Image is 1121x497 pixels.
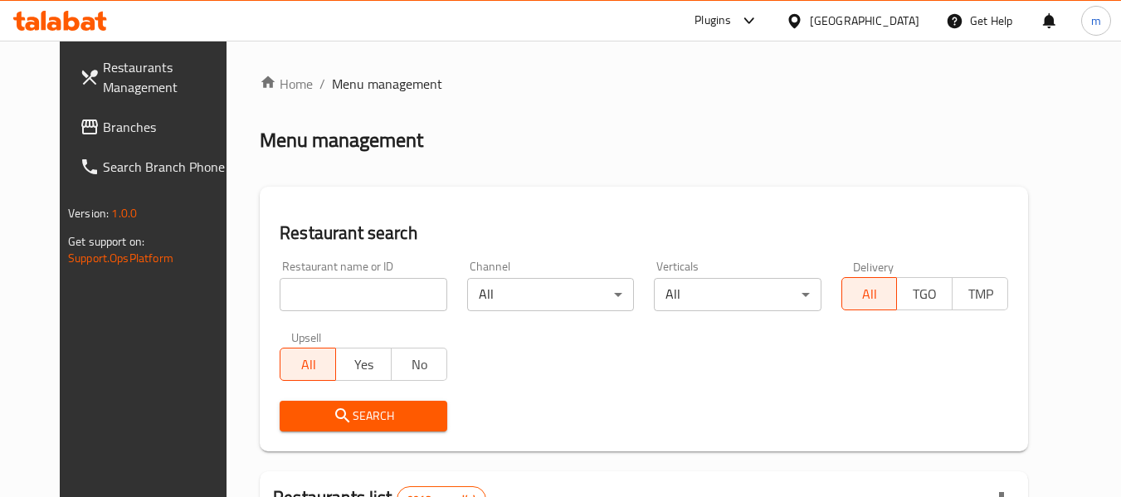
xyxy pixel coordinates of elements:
button: Search [280,401,446,431]
span: Menu management [332,74,442,94]
div: All [467,278,634,311]
span: TGO [904,282,946,306]
span: 1.0.0 [111,202,137,224]
span: All [849,282,891,306]
button: All [841,277,898,310]
span: Yes [343,353,385,377]
label: Delivery [853,261,894,272]
button: All [280,348,336,381]
span: Get support on: [68,231,144,252]
span: TMP [959,282,1002,306]
span: Version: [68,202,109,224]
input: Search for restaurant name or ID.. [280,278,446,311]
span: Search [293,406,433,426]
span: Restaurants Management [103,57,234,97]
span: All [287,353,329,377]
span: Branches [103,117,234,137]
span: No [398,353,441,377]
button: Yes [335,348,392,381]
span: m [1091,12,1101,30]
h2: Menu management [260,127,423,153]
div: Plugins [695,11,731,31]
div: All [654,278,821,311]
h2: Restaurant search [280,221,1008,246]
label: Upsell [291,331,322,343]
button: No [391,348,447,381]
nav: breadcrumb [260,74,1028,94]
a: Restaurants Management [66,47,247,107]
div: [GEOGRAPHIC_DATA] [810,12,919,30]
a: Branches [66,107,247,147]
a: Support.OpsPlatform [68,247,173,269]
button: TMP [952,277,1008,310]
a: Search Branch Phone [66,147,247,187]
li: / [319,74,325,94]
a: Home [260,74,313,94]
button: TGO [896,277,953,310]
span: Search Branch Phone [103,157,234,177]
